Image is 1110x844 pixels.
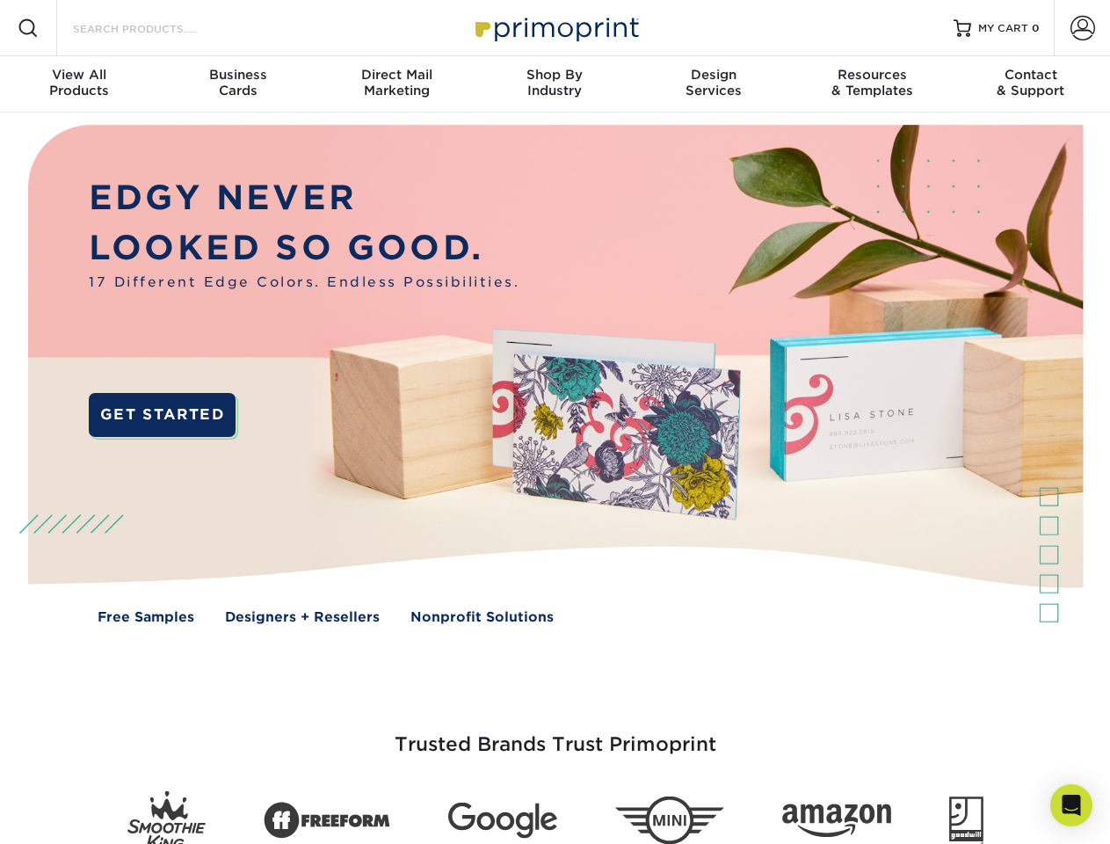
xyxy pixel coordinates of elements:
div: & Templates [793,67,951,98]
p: LOOKED SO GOOD. [89,223,519,273]
div: Industry [475,67,634,98]
span: 0 [1032,22,1040,34]
div: Cards [158,67,316,98]
h3: Trusted Brands Trust Primoprint [41,691,1070,777]
img: Goodwill [949,797,983,844]
div: Open Intercom Messenger [1050,784,1092,826]
img: Amazon [782,804,891,838]
a: Designers + Resellers [225,608,380,628]
a: Free Samples [98,608,194,628]
span: Resources [793,67,951,83]
span: Shop By [475,67,634,83]
span: Business [158,67,316,83]
span: Design [635,67,793,83]
a: Shop ByIndustry [475,56,634,113]
a: DesignServices [635,56,793,113]
span: Direct Mail [317,67,475,83]
span: MY CART [978,21,1028,36]
span: 17 Different Edge Colors. Endless Possibilities. [89,273,519,293]
a: Resources& Templates [793,56,951,113]
a: Nonprofit Solutions [410,608,554,628]
a: Direct MailMarketing [317,56,475,113]
p: EDGY NEVER [89,173,519,223]
img: Primoprint [468,9,643,47]
a: Contact& Support [952,56,1110,113]
a: GET STARTED [89,393,236,437]
div: & Support [952,67,1110,98]
iframe: Google Customer Reviews [4,790,149,838]
img: Google [448,803,557,839]
div: Services [635,67,793,98]
span: Contact [952,67,1110,83]
a: BusinessCards [158,56,316,113]
div: Marketing [317,67,475,98]
input: SEARCH PRODUCTS..... [71,18,243,39]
